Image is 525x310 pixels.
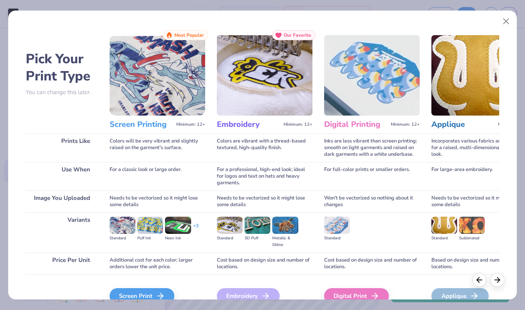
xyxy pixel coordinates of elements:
[165,217,191,234] img: Neon Ink
[110,134,205,162] div: Colors will be very vibrant and slightly raised on the garment's surface.
[324,35,420,116] img: Digital Printing
[324,119,388,130] h3: Digital Printing
[110,253,205,274] div: Additional cost for each color; larger orders lower the unit price.
[217,162,312,191] div: For a professional, high-end look; ideal for logos and text on hats and heavy garments.
[324,134,420,162] div: Inks are less vibrant than screen printing; smooth on light garments and raised on dark garments ...
[137,217,163,234] img: Puff Ink
[165,235,191,242] div: Neon Ink
[324,253,420,274] div: Cost based on design size and number of locations.
[217,191,312,212] div: Needs to be vectorized so it might lose some details
[391,122,420,127] span: Minimum: 12+
[459,217,485,234] img: Sublimated
[217,288,280,304] div: Embroidery
[193,223,199,236] div: + 3
[110,217,135,234] img: Standard
[26,191,98,212] div: Image You Uploaded
[284,122,312,127] span: Minimum: 12+
[324,235,350,242] div: Standard
[110,288,174,304] div: Screen Print
[174,32,204,38] span: Most Popular
[137,235,163,242] div: Puff Ink
[272,235,298,248] div: Metallic & Glitter
[110,235,135,242] div: Standard
[110,162,205,191] div: For a classic look or large order.
[110,119,173,130] h3: Screen Printing
[217,35,312,116] img: Embroidery
[245,235,270,242] div: 3D Puff
[26,89,98,96] p: You can change this later.
[176,122,205,127] span: Minimum: 12+
[324,288,389,304] div: Digital Print
[217,134,312,162] div: Colors are vibrant with a thread-based textured, high-quality finish.
[26,50,98,85] h2: Pick Your Print Type
[431,235,457,242] div: Standard
[26,253,98,274] div: Price Per Unit
[431,288,489,304] div: Applique
[272,217,298,234] img: Metallic & Glitter
[431,217,457,234] img: Standard
[26,134,98,162] div: Prints Like
[324,162,420,191] div: For full-color prints or smaller orders.
[459,235,485,242] div: Sublimated
[110,191,205,212] div: Needs to be vectorized so it might lose some details
[324,217,350,234] img: Standard
[217,217,243,234] img: Standard
[245,217,270,234] img: 3D Puff
[110,35,205,116] img: Screen Printing
[217,235,243,242] div: Standard
[26,162,98,191] div: Use When
[26,212,98,253] div: Variants
[324,191,420,212] div: Won't be vectorized so nothing about it changes
[217,253,312,274] div: Cost based on design size and number of locations.
[284,32,311,38] span: Our Favorite
[217,119,280,130] h3: Embroidery
[431,119,495,130] h3: Applique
